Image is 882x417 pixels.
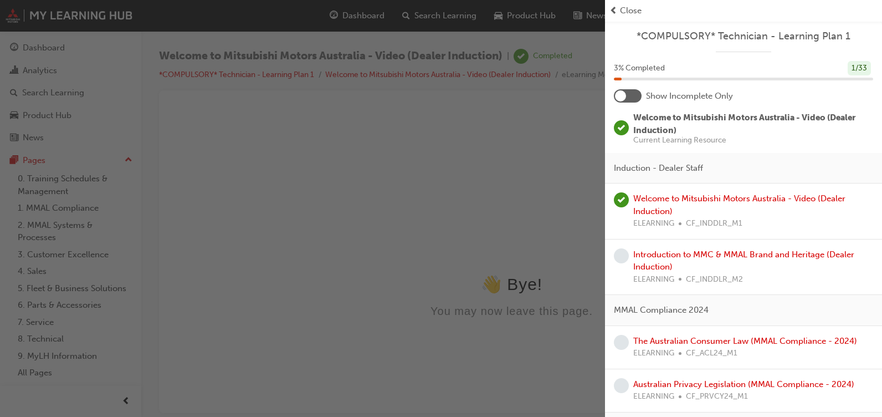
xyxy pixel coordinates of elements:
[633,347,674,360] span: ELEARNING
[614,120,629,135] span: learningRecordVerb_COMPLETE-icon
[686,347,737,360] span: CF_ACL24_M1
[614,248,629,263] span: learningRecordVerb_NONE-icon
[633,273,674,286] span: ELEARNING
[633,194,845,216] a: Welcome to Mitsubishi Motors Australia - Video (Dealer Induction)
[686,217,742,230] span: CF_INDDLR_M1
[633,379,854,389] a: Australian Privacy Legislation (MMAL Compliance - 2024)
[633,336,857,346] a: The Australian Consumer Law (MMAL Compliance - 2024)
[614,62,665,75] span: 3 % Completed
[614,30,873,43] a: *COMPULSORY* Technician - Learning Plan 1
[609,4,618,17] span: prev-icon
[609,4,878,17] button: prev-iconClose
[614,192,629,207] span: learningRecordVerb_COMPLETE-icon
[614,304,709,317] span: MMAL Compliance 2024
[633,217,674,230] span: ELEARNING
[4,197,683,210] div: You may now leave this page.
[848,61,871,76] div: 1 / 33
[614,162,703,175] span: Induction - Dealer Staff
[614,378,629,393] span: learningRecordVerb_NONE-icon
[686,273,743,286] span: CF_INDDLR_M2
[614,335,629,350] span: learningRecordVerb_NONE-icon
[633,113,855,135] span: Welcome to Mitsubishi Motors Australia - Video (Dealer Induction)
[686,390,748,403] span: CF_PRVCY24_M1
[646,90,733,103] span: Show Incomplete Only
[4,166,683,186] div: 👋 Bye!
[633,250,854,272] a: Introduction to MMC & MMAL Brand and Heritage (Dealer Induction)
[633,136,873,144] span: Current Learning Resource
[633,390,674,403] span: ELEARNING
[620,4,642,17] span: Close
